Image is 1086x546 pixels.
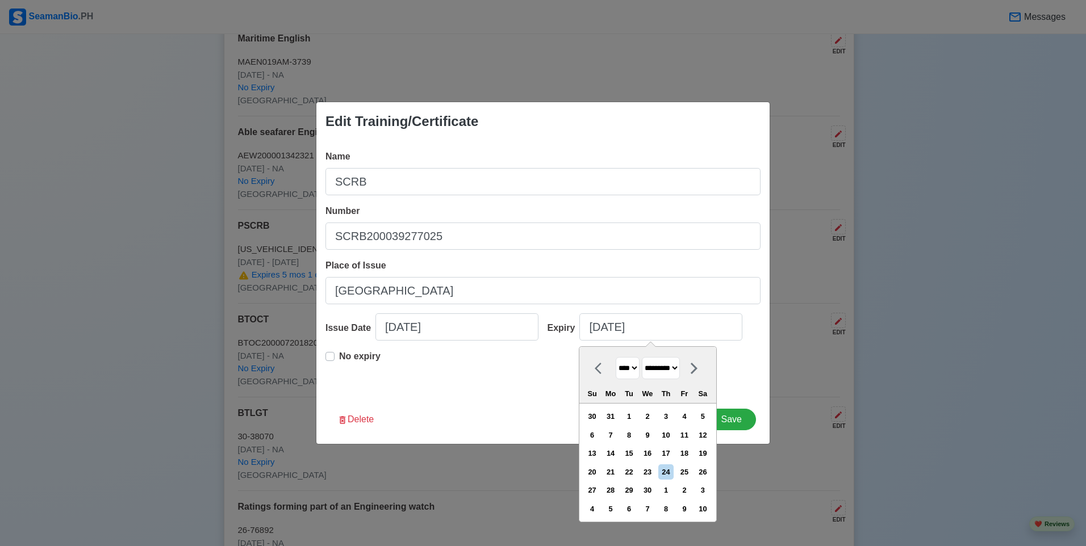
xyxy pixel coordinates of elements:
[658,464,674,480] div: Choose Thursday, September 24th, 2026
[603,427,618,443] div: Choose Monday, September 7th, 2026
[603,464,618,480] div: Choose Monday, September 21st, 2026
[603,501,618,516] div: Choose Monday, October 5th, 2026
[658,482,674,498] div: Choose Thursday, October 1st, 2026
[325,222,761,250] input: Ex: COP1234567890W or NA
[584,446,600,461] div: Choose Sunday, September 13th, 2026
[603,446,618,461] div: Choose Monday, September 14th, 2026
[325,206,360,216] span: Number
[707,409,756,430] button: Save
[640,409,655,424] div: Choose Wednesday, September 2nd, 2026
[695,409,711,424] div: Choose Saturday, September 5th, 2026
[695,427,711,443] div: Choose Saturday, September 12th, 2026
[548,321,580,335] div: Expiry
[695,501,711,516] div: Choose Saturday, October 10th, 2026
[658,446,674,461] div: Choose Thursday, September 17th, 2026
[695,446,711,461] div: Choose Saturday, September 19th, 2026
[676,464,692,480] div: Choose Friday, September 25th, 2026
[621,464,637,480] div: Choose Tuesday, September 22nd, 2026
[339,350,381,363] p: No expiry
[676,427,692,443] div: Choose Friday, September 11th, 2026
[325,277,761,304] input: Ex: Cebu City
[621,427,637,443] div: Choose Tuesday, September 8th, 2026
[640,501,655,516] div: Choose Wednesday, October 7th, 2026
[658,427,674,443] div: Choose Thursday, September 10th, 2026
[621,482,637,498] div: Choose Tuesday, September 29th, 2026
[676,482,692,498] div: Choose Friday, October 2nd, 2026
[676,409,692,424] div: Choose Friday, September 4th, 2026
[325,261,386,270] span: Place of Issue
[325,321,375,335] div: Issue Date
[640,446,655,461] div: Choose Wednesday, September 16th, 2026
[695,386,711,401] div: Sa
[676,446,692,461] div: Choose Friday, September 18th, 2026
[676,501,692,516] div: Choose Friday, October 9th, 2026
[621,409,637,424] div: Choose Tuesday, September 1st, 2026
[621,386,637,401] div: Tu
[676,386,692,401] div: Fr
[640,386,655,401] div: We
[658,409,674,424] div: Choose Thursday, September 3rd, 2026
[640,427,655,443] div: Choose Wednesday, September 9th, 2026
[325,152,350,161] span: Name
[603,386,618,401] div: Mo
[584,501,600,516] div: Choose Sunday, October 4th, 2026
[583,408,712,518] div: month 2026-09
[584,427,600,443] div: Choose Sunday, September 6th, 2026
[603,482,618,498] div: Choose Monday, September 28th, 2026
[695,482,711,498] div: Choose Saturday, October 3rd, 2026
[621,446,637,461] div: Choose Tuesday, September 15th, 2026
[584,464,600,480] div: Choose Sunday, September 20th, 2026
[658,501,674,516] div: Choose Thursday, October 8th, 2026
[584,482,600,498] div: Choose Sunday, September 27th, 2026
[584,386,600,401] div: Su
[325,168,761,195] input: Ex: COP Medical First Aid (VI/4)
[330,409,381,430] button: Delete
[621,501,637,516] div: Choose Tuesday, October 6th, 2026
[658,386,674,401] div: Th
[603,409,618,424] div: Choose Monday, August 31st, 2026
[640,482,655,498] div: Choose Wednesday, September 30th, 2026
[695,464,711,480] div: Choose Saturday, September 26th, 2026
[640,464,655,480] div: Choose Wednesday, September 23rd, 2026
[325,111,478,132] div: Edit Training/Certificate
[584,409,600,424] div: Choose Sunday, August 30th, 2026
